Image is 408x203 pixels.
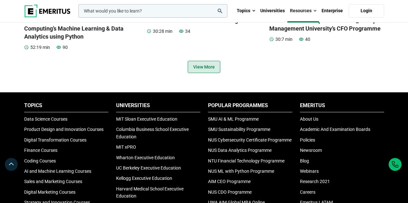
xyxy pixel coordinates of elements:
a: Digital Marketing Courses [24,189,75,195]
a: Harvard Medical School Executive Education [116,186,184,198]
a: Webinars [300,169,319,174]
a: UC Berkeley Executive Education [116,165,181,171]
a: NUS Cybersecurity Certificate Programme [208,137,292,143]
p: 30:28 min [147,28,179,35]
a: Product Design and Innovation Courses [24,127,104,132]
p: 30:7 min [269,36,299,43]
p: 34 [179,28,190,35]
a: Coding Courses [24,158,56,163]
a: SMU AI & ML Programme [208,116,259,122]
a: Wharton Executive Education [116,155,175,160]
p: 52:19 min [24,44,56,51]
a: About Us [300,116,318,122]
a: Research 2021 [300,179,330,184]
a: NUS Data Analytics Programme [208,148,272,153]
a: SMU Sustainability Programme [208,127,270,132]
a: Academic And Examination Boards [300,127,370,132]
h3: Online Webinar on [GEOGRAPHIC_DATA] Management University’s CFO Programme [269,16,384,32]
a: Kellogg Executive Education [116,176,172,181]
input: woocommerce-product-search-field-0 [78,4,227,18]
a: NTU Financial Technology Programme [208,158,284,163]
a: View More [188,61,220,73]
a: Policies [300,137,315,143]
a: Data Science Courses [24,116,67,122]
a: Columbia Business School Executive Education [116,127,189,139]
p: 40 [299,36,310,43]
a: Blog [300,158,309,163]
a: MIT xPRO [116,144,136,150]
a: MIT Sloan Executive Education [116,116,177,122]
a: Login [349,4,384,18]
a: Digital Transformation Courses [24,137,86,143]
a: NUS CDO Programme [208,189,252,195]
a: AIM CEO Programme [208,179,251,184]
a: AI and Machine Learning Courses [24,169,91,174]
a: NUS ML with Python Programme [208,169,274,174]
h3: Online Webinar on NUS School of Computing’s Machine Learning & Data Analytics using Python [24,16,139,41]
a: Newsroom [300,148,322,153]
p: 90 [56,44,68,51]
a: Careers [300,189,315,195]
a: Finance Courses [24,148,57,153]
a: Sales and Marketing Courses [24,179,82,184]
